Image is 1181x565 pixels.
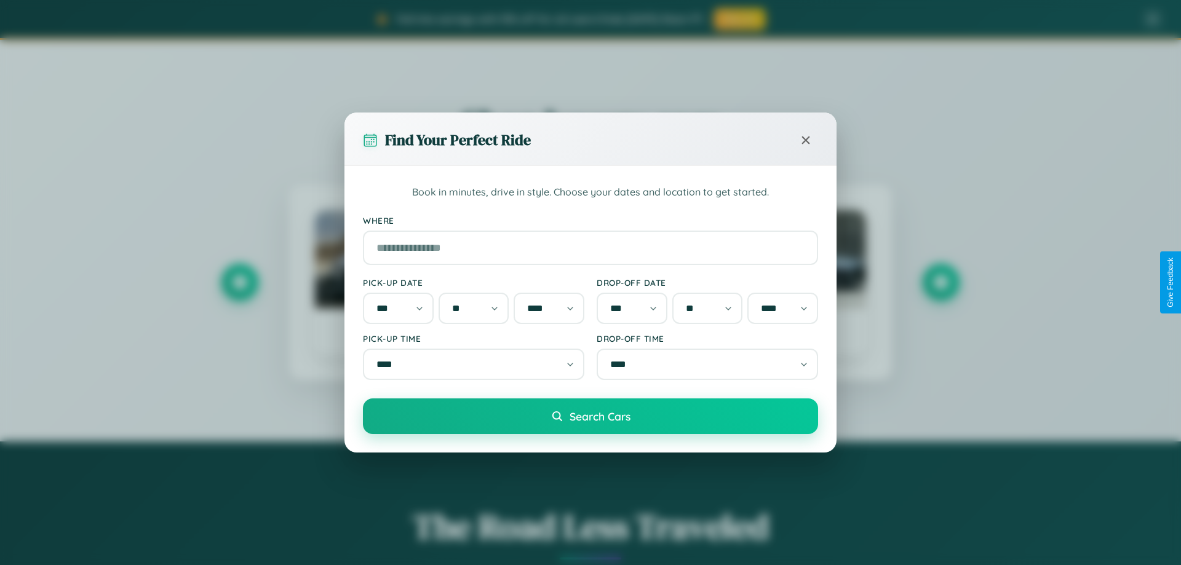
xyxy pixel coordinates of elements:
span: Search Cars [570,409,630,423]
label: Pick-up Time [363,333,584,344]
label: Drop-off Date [597,277,818,288]
p: Book in minutes, drive in style. Choose your dates and location to get started. [363,184,818,200]
label: Drop-off Time [597,333,818,344]
label: Pick-up Date [363,277,584,288]
h3: Find Your Perfect Ride [385,130,531,150]
label: Where [363,215,818,226]
button: Search Cars [363,398,818,434]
